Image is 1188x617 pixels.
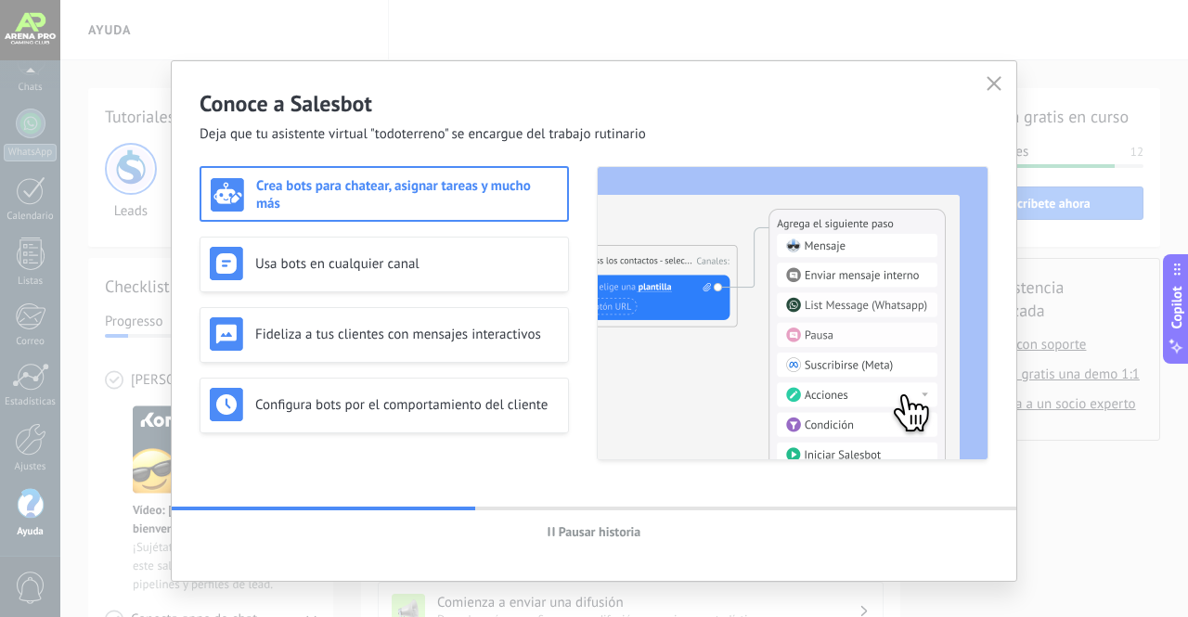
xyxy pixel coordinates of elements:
[255,396,559,414] h3: Configura bots por el comportamiento del cliente
[256,177,558,212] h3: Crea bots para chatear, asignar tareas y mucho más
[200,89,988,118] h2: Conoce a Salesbot
[559,525,641,538] span: Pausar historia
[255,326,559,343] h3: Fideliza a tus clientes con mensajes interactivos
[539,518,650,546] button: Pausar historia
[1168,286,1186,328] span: Copilot
[200,125,646,144] span: Deja que tu asistente virtual "todoterreno" se encargue del trabajo rutinario
[255,255,559,273] h3: Usa bots en cualquier canal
